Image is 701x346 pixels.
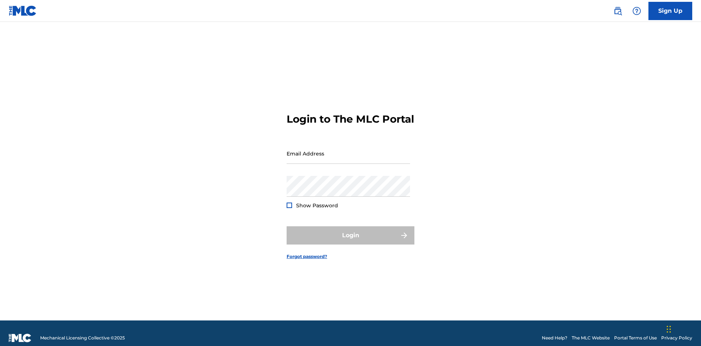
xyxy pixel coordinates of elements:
[9,5,37,16] img: MLC Logo
[614,335,657,341] a: Portal Terms of Use
[629,4,644,18] div: Help
[664,311,701,346] iframe: Chat Widget
[287,113,414,126] h3: Login to The MLC Portal
[287,253,327,260] a: Forgot password?
[661,335,692,341] a: Privacy Policy
[610,4,625,18] a: Public Search
[632,7,641,15] img: help
[9,334,31,342] img: logo
[40,335,125,341] span: Mechanical Licensing Collective © 2025
[572,335,610,341] a: The MLC Website
[542,335,567,341] a: Need Help?
[667,318,671,340] div: Drag
[613,7,622,15] img: search
[296,202,338,209] span: Show Password
[648,2,692,20] a: Sign Up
